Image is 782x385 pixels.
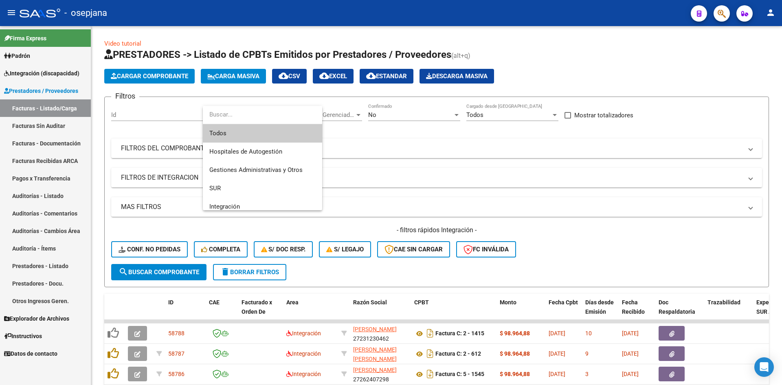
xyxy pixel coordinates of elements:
span: SUR [209,185,221,192]
span: Todos [209,124,316,143]
span: Gestiones Administrativas y Otros [209,166,303,174]
input: dropdown search [203,106,322,124]
span: Hospitales de Autogestión [209,148,282,155]
div: Open Intercom Messenger [754,357,774,377]
span: Integración [209,203,240,210]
